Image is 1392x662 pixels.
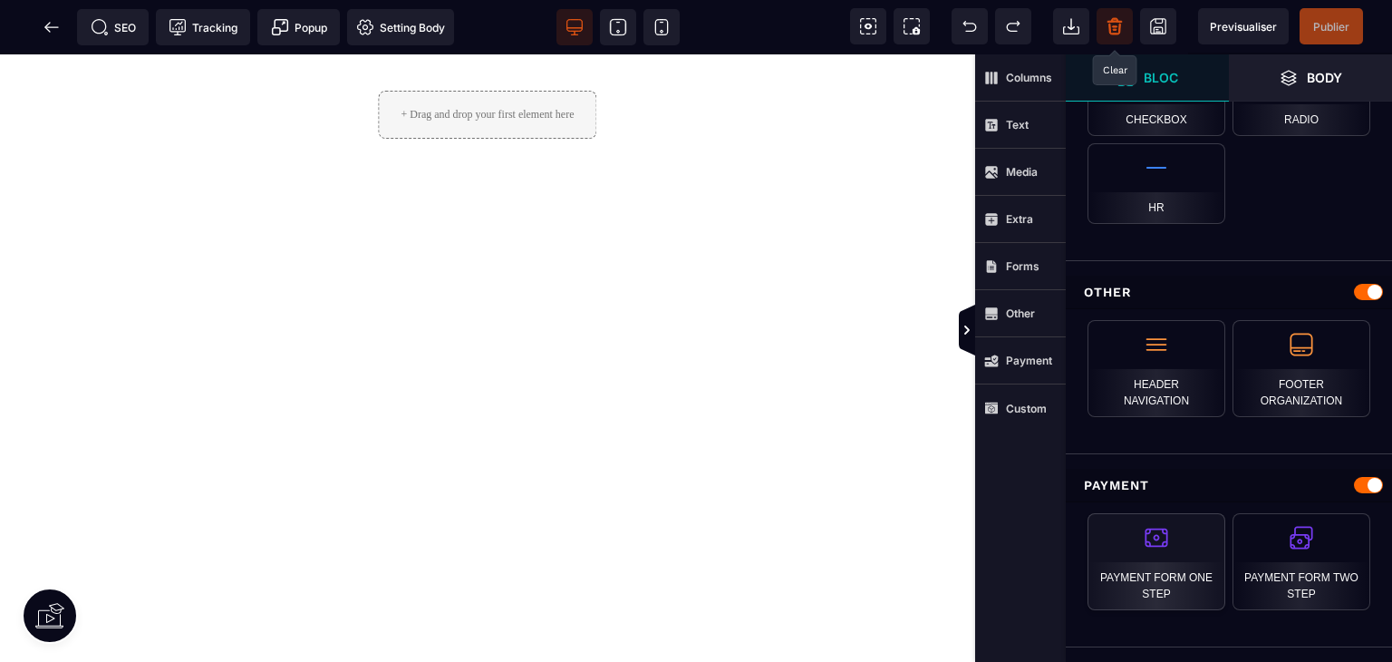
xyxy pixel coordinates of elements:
[1006,71,1052,84] strong: Columns
[91,18,136,36] span: SEO
[169,18,237,36] span: Tracking
[356,18,445,36] span: Setting Body
[1006,212,1033,226] strong: Extra
[1006,307,1035,320] strong: Other
[1087,143,1225,224] div: Hr
[1198,8,1289,44] span: Preview
[1229,54,1392,102] span: Open Layer Manager
[1006,165,1038,179] strong: Media
[1144,71,1178,84] strong: Bloc
[1232,513,1370,610] div: Payment Form Two Step
[1087,513,1225,610] div: Payment Form One Step
[1232,320,1370,417] div: Footer Organization
[1066,276,1392,309] div: Other
[1307,71,1342,84] strong: Body
[894,8,930,44] span: Screenshot
[1087,320,1225,417] div: Header navigation
[1006,354,1052,367] strong: Payment
[271,18,327,36] span: Popup
[1210,20,1277,34] span: Previsualiser
[1006,402,1047,415] strong: Custom
[850,8,886,44] span: View components
[1006,118,1029,131] strong: Text
[1066,54,1229,102] span: Open Blocks
[378,36,596,84] div: + Drag and drop your first element here
[1066,469,1392,502] div: Payment
[1313,20,1349,34] span: Publier
[1006,259,1039,273] strong: Forms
